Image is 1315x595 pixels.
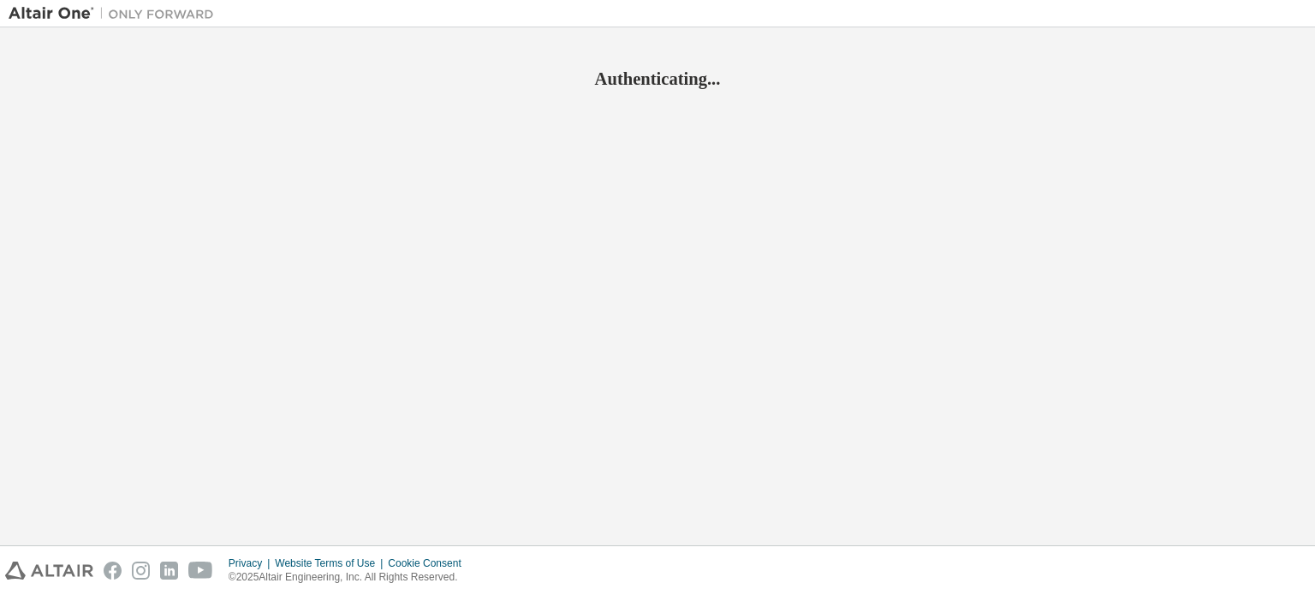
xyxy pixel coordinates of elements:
[160,562,178,580] img: linkedin.svg
[388,556,471,570] div: Cookie Consent
[104,562,122,580] img: facebook.svg
[275,556,388,570] div: Website Terms of Use
[229,570,472,585] p: © 2025 Altair Engineering, Inc. All Rights Reserved.
[9,5,223,22] img: Altair One
[132,562,150,580] img: instagram.svg
[9,68,1306,90] h2: Authenticating...
[229,556,275,570] div: Privacy
[5,562,93,580] img: altair_logo.svg
[188,562,213,580] img: youtube.svg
